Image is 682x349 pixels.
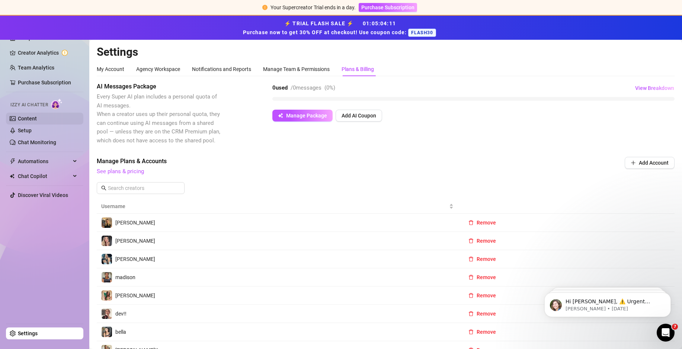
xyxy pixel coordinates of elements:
[468,256,474,262] span: delete
[18,65,54,71] a: Team Analytics
[672,324,678,330] span: 7
[324,84,335,91] span: ( 0 %)
[262,5,268,10] span: exclamation-circle
[115,256,155,262] span: [PERSON_NAME]
[477,238,496,244] span: Remove
[477,220,496,226] span: Remove
[468,275,474,280] span: delete
[639,160,669,166] span: Add Account
[361,4,414,10] span: Purchase Subscription
[462,326,502,338] button: Remove
[192,65,251,73] div: Notifications and Reports
[136,65,180,73] div: Agency Workspace
[10,101,48,109] span: Izzy AI Chatter
[243,20,439,35] strong: ⚡ TRIAL FLASH SALE ⚡
[468,238,474,243] span: delete
[97,65,124,73] div: My Account
[408,29,436,37] span: FLASH30
[115,274,135,280] span: madison
[18,192,68,198] a: Discover Viral Videos
[635,82,675,94] button: View Breakdown
[18,127,32,133] a: Setup
[272,110,333,122] button: Manage Package
[97,199,458,214] th: Username
[533,277,682,329] iframe: Intercom notifications message
[18,170,71,182] span: Chat Copilot
[101,202,448,210] span: Username
[477,274,496,280] span: Remove
[102,236,112,246] img: tatum
[462,271,502,283] button: Remove
[115,329,126,335] span: bella
[657,324,675,342] iframe: Intercom live chat
[18,47,77,59] a: Creator Analytics exclamation-circle
[18,116,37,122] a: Content
[10,158,16,164] span: thunderbolt
[477,256,496,262] span: Remove
[635,85,674,91] span: View Breakdown
[272,84,288,91] strong: 0 used
[468,329,474,335] span: delete
[468,293,474,298] span: delete
[10,174,15,179] img: Chat Copilot
[477,293,496,298] span: Remove
[462,308,502,320] button: Remove
[102,272,112,282] img: madison
[359,3,417,12] button: Purchase Subscription
[462,217,502,229] button: Remove
[359,4,417,10] a: Purchase Subscription
[97,82,222,91] span: AI Messages Package
[291,84,321,91] span: / 0 messages
[102,217,112,228] img: kendall
[477,311,496,317] span: Remove
[18,330,38,336] a: Settings
[97,168,144,175] a: See plans & pricing
[18,139,56,145] a: Chat Monitoring
[18,80,71,85] a: Purchase Subscription
[18,35,32,41] a: Setup
[101,185,106,191] span: search
[51,98,63,109] img: AI Chatter
[102,290,112,301] img: fiona
[468,311,474,316] span: delete
[286,113,327,119] span: Manage Package
[115,311,127,317] span: dev!!
[102,308,112,319] img: dev!!
[342,113,376,119] span: Add AI Coupon
[97,157,574,166] span: Manage Plans & Accounts
[270,4,356,10] span: Your Supercreator Trial ends in a day.
[263,65,330,73] div: Manage Team & Permissions
[102,327,112,337] img: bella
[336,110,382,122] button: Add AI Coupon
[462,253,502,265] button: Remove
[243,29,408,35] strong: Purchase now to get 30% OFF at checkout! Use coupon code:
[625,157,675,169] button: Add Account
[631,160,636,165] span: plus
[97,93,220,144] span: Every Super AI plan includes a personal quota of AI messages. When a creator uses up their person...
[115,238,155,244] span: [PERSON_NAME]
[477,329,496,335] span: Remove
[115,220,155,226] span: [PERSON_NAME]
[462,235,502,247] button: Remove
[342,65,374,73] div: Plans & Billing
[462,290,502,301] button: Remove
[18,155,71,167] span: Automations
[363,20,396,26] span: 01 : 05 : 04 : 11
[468,220,474,225] span: delete
[108,184,174,192] input: Search creators
[115,293,155,298] span: [PERSON_NAME]
[102,254,112,264] img: Emma
[97,45,675,59] h2: Settings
